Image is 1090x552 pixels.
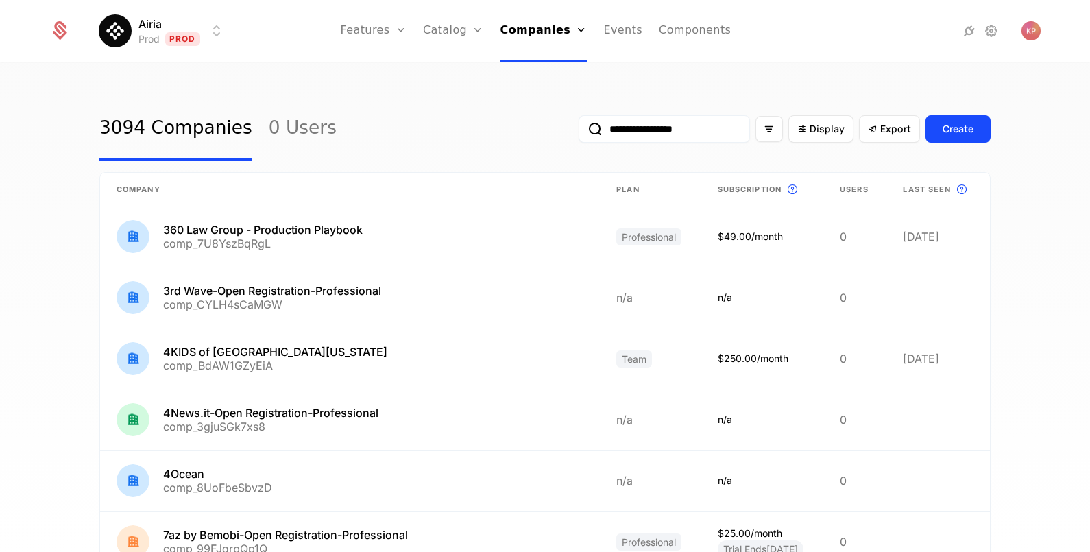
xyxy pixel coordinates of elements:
th: Company [100,173,600,206]
span: Airia [138,16,162,32]
button: Select environment [103,16,225,46]
button: Create [925,115,991,143]
span: Subscription [718,184,782,195]
img: Airia [99,14,132,47]
button: Open user button [1021,21,1041,40]
div: Prod [138,32,160,46]
th: Users [823,173,886,206]
span: Last seen [903,184,951,195]
div: Create [943,122,973,136]
img: Katrina Peek [1021,21,1041,40]
span: Prod [165,32,200,46]
span: Display [810,122,845,136]
button: Export [859,115,920,143]
span: Export [880,122,911,136]
a: 3094 Companies [99,97,252,161]
a: 0 Users [269,97,337,161]
button: Display [788,115,853,143]
a: Settings [983,23,1000,39]
button: Filter options [755,116,783,142]
th: Plan [600,173,701,206]
a: Integrations [961,23,978,39]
